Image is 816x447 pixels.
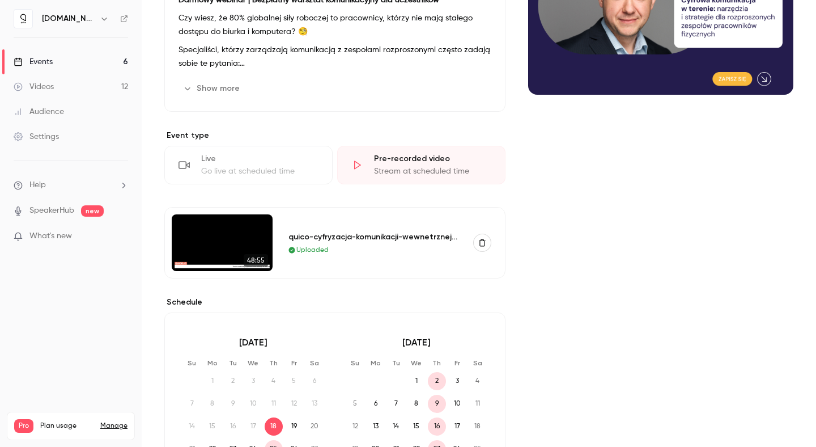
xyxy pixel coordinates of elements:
p: Su [346,359,364,368]
p: Tu [387,359,405,368]
span: 18 [265,418,283,436]
span: What's new [29,230,72,242]
h6: [DOMAIN_NAME] [42,13,95,24]
iframe: Noticeable Trigger [114,231,128,242]
span: 12 [346,418,364,436]
span: 1 [203,372,222,390]
p: Fr [448,359,466,368]
span: 8 [407,395,426,413]
div: LiveGo live at scheduled time [164,146,333,184]
div: quico-cyfryzacja-komunikacji-wewnetrznej-u-pracownikow-na-pierwszej-linii.mp4 [288,231,460,243]
button: Show more [178,79,246,98]
span: 7 [387,395,405,413]
span: 10 [244,395,262,413]
span: 13 [305,395,324,413]
span: 5 [285,372,303,390]
p: Czy wiesz, że 80% globalnej siły roboczej to pracownicy, którzy nie mają stałego dostępu do biurk... [178,11,491,39]
span: 11 [265,395,283,413]
span: 5 [346,395,364,413]
span: 20 [305,418,324,436]
span: 4 [265,372,283,390]
span: 15 [203,418,222,436]
span: 4 [469,372,487,390]
span: Uploaded [296,245,329,255]
div: Videos [14,81,54,92]
span: 16 [224,418,242,436]
div: Pre-recorded video [374,153,491,165]
a: Manage [100,421,127,431]
div: Stream at scheduled time [374,166,491,177]
span: 19 [285,418,303,436]
span: 3 [244,372,262,390]
p: Th [265,359,283,368]
p: Fr [285,359,303,368]
span: 17 [448,418,466,436]
span: Plan usage [40,421,93,431]
p: Sa [305,359,324,368]
div: Audience [14,106,64,117]
span: 11 [469,395,487,413]
span: new [81,205,104,217]
p: Su [183,359,201,368]
p: Tu [224,359,242,368]
span: 10 [448,395,466,413]
span: Help [29,179,46,191]
span: 2 [428,372,446,390]
div: Events [14,56,53,68]
p: Mo [367,359,385,368]
img: quico.io [14,10,32,28]
p: [DATE] [183,336,324,349]
span: 7 [183,395,201,413]
span: 6 [305,372,324,390]
span: 8 [203,395,222,413]
span: 48:55 [244,254,268,267]
p: We [407,359,426,368]
div: Pre-recorded videoStream at scheduled time [337,146,505,184]
span: 17 [244,418,262,436]
span: 6 [367,395,385,413]
span: 15 [407,418,426,436]
p: Mo [203,359,222,368]
div: Live [201,153,318,165]
span: 12 [285,395,303,413]
li: help-dropdown-opener [14,179,128,191]
div: Go live at scheduled time [201,166,318,177]
p: We [244,359,262,368]
p: Sa [469,359,487,368]
span: 18 [469,418,487,436]
span: 9 [428,395,446,413]
p: [DATE] [346,336,487,349]
span: 1 [407,372,426,390]
p: Th [428,359,446,368]
a: SpeakerHub [29,205,74,217]
span: 13 [367,418,385,436]
span: 2 [224,372,242,390]
span: 16 [428,418,446,436]
span: 3 [448,372,466,390]
p: Specjaliści, którzy zarządzają komunikacją z zespołami rozproszonymi często zadają sobie te pytania: [178,43,491,70]
p: Schedule [164,297,505,308]
span: Pro [14,419,33,433]
span: 14 [387,418,405,436]
div: Settings [14,131,59,142]
span: 14 [183,418,201,436]
span: 9 [224,395,242,413]
p: Event type [164,130,505,141]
